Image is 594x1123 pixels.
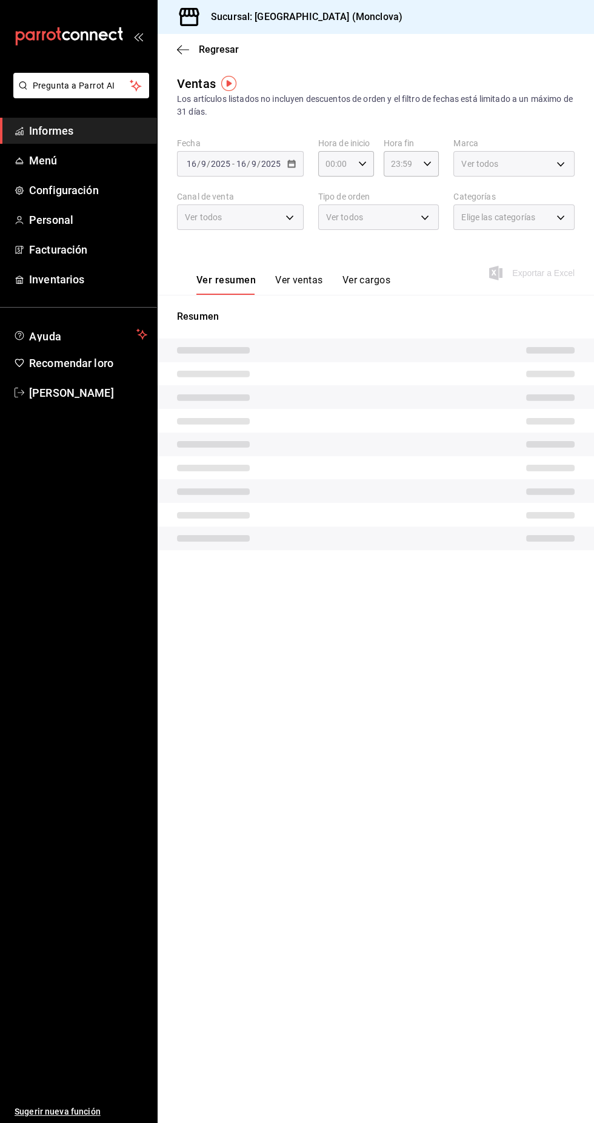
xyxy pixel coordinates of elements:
[318,138,370,148] font: Hora de inicio
[326,212,363,222] font: Ver todos
[177,192,234,201] font: Canal de venta
[33,81,115,90] font: Pregunta a Parrot AI
[133,32,143,41] button: abrir_cajón_menú
[318,192,370,201] font: Tipo de orden
[13,73,149,98] button: Pregunta a Parrot AI
[29,124,73,137] font: Informes
[221,76,236,91] img: Tooltip marker
[15,1107,101,1116] font: Sugerir nueva función
[177,138,201,148] font: Fecha
[29,243,87,256] font: Facturación
[453,138,478,148] font: Marca
[261,159,281,169] input: ----
[342,274,391,286] font: Ver cargos
[29,273,84,286] font: Inventarios
[247,159,250,169] font: /
[251,159,257,169] input: --
[177,76,216,91] font: Ventas
[196,274,256,286] font: Ver resumen
[199,44,239,55] font: Regresar
[185,212,222,222] font: Ver todos
[236,159,247,169] input: --
[29,330,62,343] font: Ayuda
[29,184,99,197] font: Configuración
[461,159,498,169] font: Ver todos
[29,386,114,399] font: [PERSON_NAME]
[201,159,207,169] input: --
[232,159,235,169] font: -
[186,159,197,169] input: --
[210,159,231,169] input: ----
[453,192,495,201] font: Categorías
[177,94,573,116] font: Los artículos listados no incluyen descuentos de orden y el filtro de fechas está limitado a un m...
[29,154,58,167] font: Menú
[177,44,239,55] button: Regresar
[29,214,73,226] font: Personal
[275,274,323,286] font: Ver ventas
[257,159,261,169] font: /
[384,138,415,148] font: Hora fin
[461,212,535,222] font: Elige las categorías
[29,357,113,369] font: Recomendar loro
[197,159,201,169] font: /
[177,311,219,322] font: Resumen
[8,88,149,101] a: Pregunta a Parrot AI
[207,159,210,169] font: /
[196,274,390,295] div: pestañas de navegación
[211,11,402,22] font: Sucursal: [GEOGRAPHIC_DATA] (Monclova)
